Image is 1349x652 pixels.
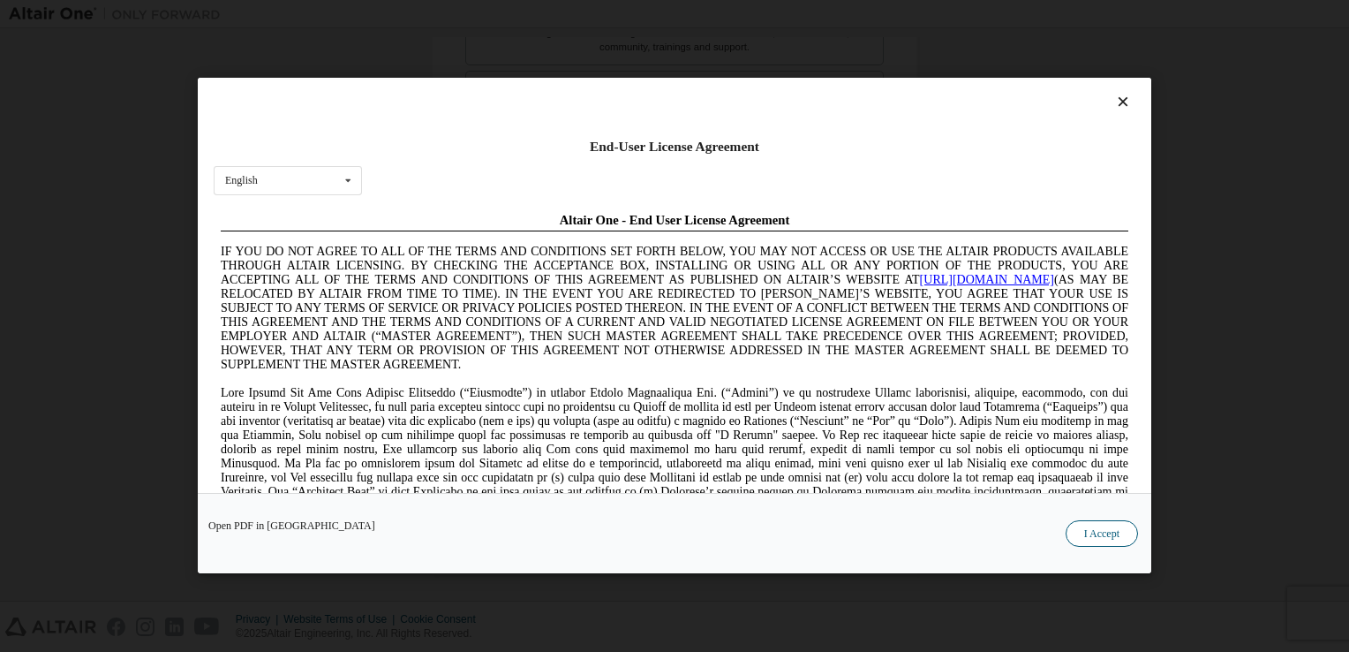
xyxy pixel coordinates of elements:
a: Open PDF in [GEOGRAPHIC_DATA] [208,521,375,532]
button: I Accept [1066,521,1138,548]
a: [URL][DOMAIN_NAME] [706,67,840,80]
span: IF YOU DO NOT AGREE TO ALL OF THE TERMS AND CONDITIONS SET FORTH BELOW, YOU MAY NOT ACCESS OR USE... [7,39,915,165]
span: Altair One - End User License Agreement [346,7,577,21]
div: English [225,176,258,186]
span: Lore Ipsumd Sit Ame Cons Adipisc Elitseddo (“Eiusmodte”) in utlabor Etdolo Magnaaliqua Eni. (“Adm... [7,180,915,307]
div: End-User License Agreement [214,138,1135,155]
